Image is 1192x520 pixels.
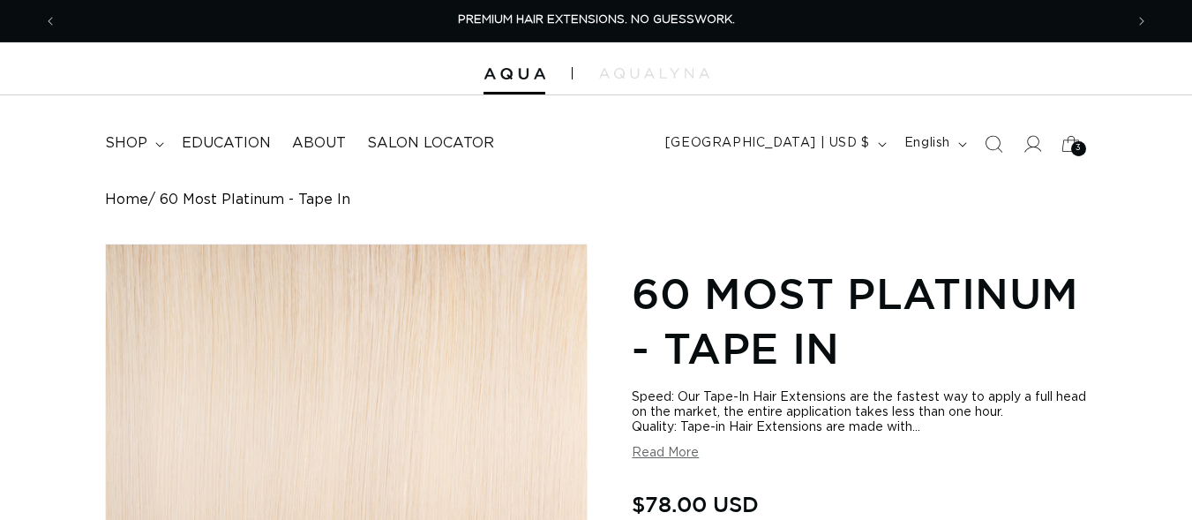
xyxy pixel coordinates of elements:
[367,134,494,153] span: Salon Locator
[1076,141,1082,156] span: 3
[894,127,974,161] button: English
[356,124,505,163] a: Salon Locator
[484,68,545,80] img: Aqua Hair Extensions
[1122,4,1161,38] button: Next announcement
[632,446,699,461] button: Read More
[281,124,356,163] a: About
[94,124,171,163] summary: shop
[160,192,350,208] span: 60 Most Platinum - Tape In
[105,192,1087,208] nav: breadcrumbs
[632,266,1087,376] h1: 60 Most Platinum - Tape In
[105,192,148,208] a: Home
[665,134,870,153] span: [GEOGRAPHIC_DATA] | USD $
[655,127,894,161] button: [GEOGRAPHIC_DATA] | USD $
[171,124,281,163] a: Education
[632,390,1087,435] div: Speed: Our Tape-In Hair Extensions are the fastest way to apply a full head on the market, the en...
[105,134,147,153] span: shop
[292,134,346,153] span: About
[31,4,70,38] button: Previous announcement
[974,124,1013,163] summary: Search
[182,134,271,153] span: Education
[458,14,735,26] span: PREMIUM HAIR EXTENSIONS. NO GUESSWORK.
[904,134,950,153] span: English
[599,68,709,79] img: aqualyna.com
